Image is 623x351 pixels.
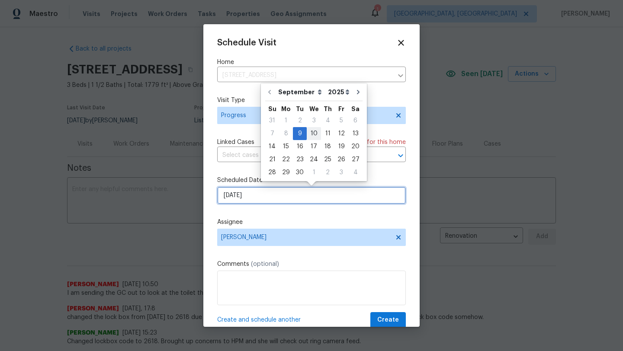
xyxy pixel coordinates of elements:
input: Select cases [217,149,382,162]
span: Create and schedule another [217,316,301,324]
div: Mon Sep 01 2025 [279,114,293,127]
span: (optional) [251,261,279,267]
div: 5 [334,115,348,127]
div: Sun Sep 28 2025 [265,166,279,179]
div: Mon Sep 08 2025 [279,127,293,140]
div: Fri Sep 19 2025 [334,140,348,153]
div: 8 [279,128,293,140]
div: 18 [321,140,334,153]
abbr: Friday [338,106,344,112]
div: Mon Sep 29 2025 [279,166,293,179]
label: Visit Type [217,96,406,105]
div: Tue Sep 09 2025 [293,127,307,140]
div: Wed Oct 01 2025 [307,166,321,179]
div: 28 [265,166,279,179]
div: Sat Sep 06 2025 [348,114,363,127]
div: Sat Sep 20 2025 [348,140,363,153]
abbr: Sunday [268,106,276,112]
div: 4 [348,166,363,179]
div: Tue Sep 16 2025 [293,140,307,153]
button: Go to previous month [263,83,276,101]
div: 13 [348,128,363,140]
div: 10 [307,128,321,140]
div: 16 [293,140,307,153]
div: 30 [293,166,307,179]
div: 2 [321,166,334,179]
button: Go to next month [352,83,365,101]
div: Thu Sep 04 2025 [321,114,334,127]
input: M/D/YYYY [217,187,406,204]
div: 2 [293,115,307,127]
div: 3 [307,115,321,127]
div: Wed Sep 03 2025 [307,114,321,127]
div: Fri Sep 05 2025 [334,114,348,127]
abbr: Saturday [351,106,360,112]
div: Tue Sep 30 2025 [293,166,307,179]
div: Sat Oct 04 2025 [348,166,363,179]
div: Sun Aug 31 2025 [265,114,279,127]
span: Schedule Visit [217,38,276,47]
label: Assignee [217,218,406,227]
abbr: Monday [281,106,291,112]
div: 23 [293,153,307,166]
span: Create [377,315,399,325]
abbr: Thursday [324,106,332,112]
div: 31 [265,115,279,127]
div: Wed Sep 17 2025 [307,140,321,153]
div: 12 [334,128,348,140]
div: 4 [321,115,334,127]
div: Sat Sep 27 2025 [348,153,363,166]
label: Scheduled Date [217,176,406,185]
div: Sat Sep 13 2025 [348,127,363,140]
div: Thu Oct 02 2025 [321,166,334,179]
div: 1 [279,115,293,127]
div: 9 [293,128,307,140]
div: 3 [334,166,348,179]
label: Comments [217,260,406,268]
div: 15 [279,140,293,153]
div: Thu Sep 25 2025 [321,153,334,166]
div: 22 [279,153,293,166]
div: Tue Sep 23 2025 [293,153,307,166]
div: Sun Sep 14 2025 [265,140,279,153]
div: Mon Sep 15 2025 [279,140,293,153]
div: 7 [265,128,279,140]
abbr: Wednesday [309,106,319,112]
abbr: Tuesday [296,106,304,112]
span: [PERSON_NAME] [221,234,391,241]
button: Open [395,150,407,162]
span: Close [396,38,406,48]
div: 1 [307,166,321,179]
div: Wed Sep 24 2025 [307,153,321,166]
select: Year [326,86,352,99]
input: Enter in an address [217,69,393,82]
span: Linked Cases [217,138,254,147]
div: 27 [348,153,363,166]
div: Fri Oct 03 2025 [334,166,348,179]
div: 17 [307,140,321,153]
span: Progress [221,111,389,120]
div: 24 [307,153,321,166]
div: Thu Sep 18 2025 [321,140,334,153]
div: Fri Sep 12 2025 [334,127,348,140]
div: Wed Sep 10 2025 [307,127,321,140]
div: Fri Sep 26 2025 [334,153,348,166]
div: Sun Sep 21 2025 [265,153,279,166]
div: 19 [334,140,348,153]
div: Tue Sep 02 2025 [293,114,307,127]
label: Home [217,58,406,67]
div: 21 [265,153,279,166]
div: 11 [321,128,334,140]
select: Month [276,86,326,99]
button: Create [370,312,406,328]
div: 26 [334,153,348,166]
div: Thu Sep 11 2025 [321,127,334,140]
div: 25 [321,153,334,166]
div: 14 [265,140,279,153]
div: 6 [348,115,363,127]
div: 29 [279,166,293,179]
div: 20 [348,140,363,153]
div: Sun Sep 07 2025 [265,127,279,140]
div: Mon Sep 22 2025 [279,153,293,166]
